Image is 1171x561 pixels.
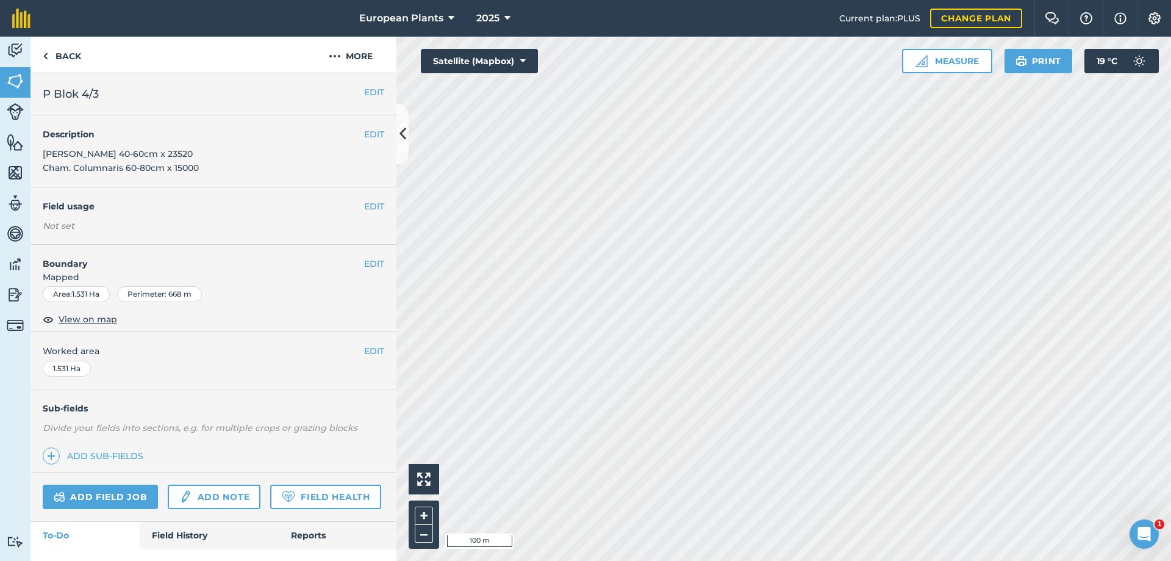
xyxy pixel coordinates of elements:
[415,507,433,525] button: +
[7,133,24,151] img: svg+xml;base64,PHN2ZyB4bWxucz0iaHR0cDovL3d3dy53My5vcmcvMjAwMC9zdmciIHdpZHRoPSI1NiIgaGVpZ2h0PSI2MC...
[417,472,431,486] img: Four arrows, one pointing top left, one top right, one bottom right and the last bottom left
[359,11,443,26] span: European Plants
[7,72,24,90] img: svg+xml;base64,PHN2ZyB4bWxucz0iaHR0cDovL3d3dy53My5vcmcvMjAwMC9zdmciIHdpZHRoPSI1NiIgaGVpZ2h0PSI2MC...
[43,286,110,302] div: Area : 1.531 Ha
[30,245,364,270] h4: Boundary
[364,85,384,99] button: EDIT
[902,49,992,73] button: Measure
[43,85,99,103] span: P Blok 4/3
[415,525,433,543] button: –
[364,200,384,213] button: EDIT
[476,11,500,26] span: 2025
[12,9,30,28] img: fieldmargin Logo
[7,103,24,120] img: svg+xml;base64,PD94bWwgdmVyc2lvbj0iMS4wIiBlbmNvZGluZz0idXRmLTgiPz4KPCEtLSBHZW5lcmF0b3I6IEFkb2JlIE...
[43,200,364,213] h4: Field usage
[7,536,24,548] img: svg+xml;base64,PD94bWwgdmVyc2lvbj0iMS4wIiBlbmNvZGluZz0idXRmLTgiPz4KPCEtLSBHZW5lcmF0b3I6IEFkb2JlIE...
[30,270,396,284] span: Mapped
[364,344,384,358] button: EDIT
[364,257,384,270] button: EDIT
[1079,12,1094,24] img: A question mark icon
[179,490,192,504] img: svg+xml;base64,PD94bWwgdmVyc2lvbj0iMS4wIiBlbmNvZGluZz0idXRmLTgiPz4KPCEtLSBHZW5lcmF0b3I6IEFkb2JlIE...
[140,522,278,549] a: Field History
[43,49,48,63] img: svg+xml;base64,PHN2ZyB4bWxucz0iaHR0cDovL3d3dy53My5vcmcvMjAwMC9zdmciIHdpZHRoPSI5IiBoZWlnaHQ9IjI0Ii...
[7,317,24,334] img: svg+xml;base64,PD94bWwgdmVyc2lvbj0iMS4wIiBlbmNvZGluZz0idXRmLTgiPz4KPCEtLSBHZW5lcmF0b3I6IEFkb2JlIE...
[421,49,538,73] button: Satellite (Mapbox)
[1084,49,1159,73] button: 19 °C
[1114,11,1126,26] img: svg+xml;base64,PHN2ZyB4bWxucz0iaHR0cDovL3d3dy53My5vcmcvMjAwMC9zdmciIHdpZHRoPSIxNyIgaGVpZ2h0PSIxNy...
[364,128,384,141] button: EDIT
[43,447,148,465] a: Add sub-fields
[43,312,117,327] button: View on map
[43,422,357,433] em: Divide your fields into sections, e.g. for multiple crops or grazing blocks
[1127,49,1151,73] img: svg+xml;base64,PD94bWwgdmVyc2lvbj0iMS4wIiBlbmNvZGluZz0idXRmLTgiPz4KPCEtLSBHZW5lcmF0b3I6IEFkb2JlIE...
[1155,519,1164,529] span: 1
[1130,519,1159,549] iframe: Intercom live chat
[43,220,384,232] div: Not set
[7,164,24,182] img: svg+xml;base64,PHN2ZyB4bWxucz0iaHR0cDovL3d3dy53My5vcmcvMjAwMC9zdmciIHdpZHRoPSI1NiIgaGVpZ2h0PSI2MC...
[43,312,54,327] img: svg+xml;base64,PHN2ZyB4bWxucz0iaHR0cDovL3d3dy53My5vcmcvMjAwMC9zdmciIHdpZHRoPSIxOCIgaGVpZ2h0PSIyNC...
[279,522,396,549] a: Reports
[43,485,158,509] a: Add field job
[7,255,24,273] img: svg+xml;base64,PD94bWwgdmVyc2lvbj0iMS4wIiBlbmNvZGluZz0idXRmLTgiPz4KPCEtLSBHZW5lcmF0b3I6IEFkb2JlIE...
[329,49,341,63] img: svg+xml;base64,PHN2ZyB4bWxucz0iaHR0cDovL3d3dy53My5vcmcvMjAwMC9zdmciIHdpZHRoPSIyMCIgaGVpZ2h0PSIyNC...
[1004,49,1073,73] button: Print
[47,449,56,463] img: svg+xml;base64,PHN2ZyB4bWxucz0iaHR0cDovL3d3dy53My5vcmcvMjAwMC9zdmciIHdpZHRoPSIxNCIgaGVpZ2h0PSIyNC...
[7,194,24,212] img: svg+xml;base64,PD94bWwgdmVyc2lvbj0iMS4wIiBlbmNvZGluZz0idXRmLTgiPz4KPCEtLSBHZW5lcmF0b3I6IEFkb2JlIE...
[168,485,260,509] a: Add note
[1147,12,1162,24] img: A cog icon
[43,148,199,173] span: [PERSON_NAME] 40-60cm x 23520 Cham. Columnaris 60-80cm x 15000
[930,9,1022,28] a: Change plan
[43,344,384,358] span: Worked area
[30,402,396,415] h4: Sub-fields
[117,286,202,302] div: Perimeter : 668 m
[1097,49,1117,73] span: 19 ° C
[43,361,91,377] div: 1.531 Ha
[839,12,920,25] span: Current plan : PLUS
[30,522,140,549] a: To-Do
[305,37,396,73] button: More
[43,128,384,141] h4: Description
[59,313,117,326] span: View on map
[7,42,24,60] img: svg+xml;base64,PD94bWwgdmVyc2lvbj0iMS4wIiBlbmNvZGluZz0idXRmLTgiPz4KPCEtLSBHZW5lcmF0b3I6IEFkb2JlIE...
[1015,54,1027,68] img: svg+xml;base64,PHN2ZyB4bWxucz0iaHR0cDovL3d3dy53My5vcmcvMjAwMC9zdmciIHdpZHRoPSIxOSIgaGVpZ2h0PSIyNC...
[30,37,93,73] a: Back
[270,485,381,509] a: Field Health
[54,490,65,504] img: svg+xml;base64,PD94bWwgdmVyc2lvbj0iMS4wIiBlbmNvZGluZz0idXRmLTgiPz4KPCEtLSBHZW5lcmF0b3I6IEFkb2JlIE...
[7,225,24,243] img: svg+xml;base64,PD94bWwgdmVyc2lvbj0iMS4wIiBlbmNvZGluZz0idXRmLTgiPz4KPCEtLSBHZW5lcmF0b3I6IEFkb2JlIE...
[1045,12,1059,24] img: Two speech bubbles overlapping with the left bubble in the forefront
[915,55,928,67] img: Ruler icon
[7,286,24,304] img: svg+xml;base64,PD94bWwgdmVyc2lvbj0iMS4wIiBlbmNvZGluZz0idXRmLTgiPz4KPCEtLSBHZW5lcmF0b3I6IEFkb2JlIE...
